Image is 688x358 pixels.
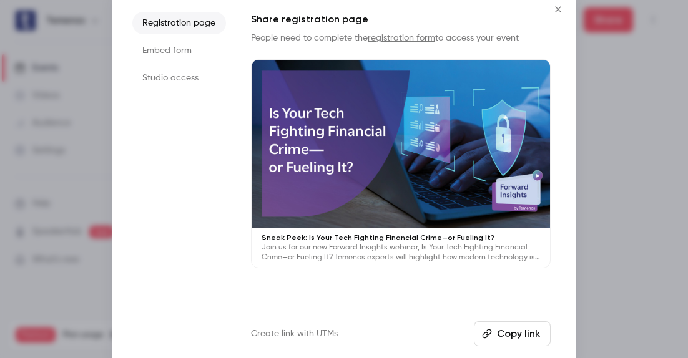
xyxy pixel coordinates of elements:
a: Sneak Peek: Is Your Tech Fighting Financial Crime—or Fueling It?Join us for our new Forward Insig... [251,59,551,268]
li: Registration page [132,12,226,34]
button: Copy link [474,321,551,346]
li: Embed form [132,39,226,62]
p: Sneak Peek: Is Your Tech Fighting Financial Crime—or Fueling It? [262,233,540,243]
li: Studio access [132,67,226,89]
p: Join us for our new Forward Insights webinar, Is Your Tech Fighting Financial Crime—or Fueling It... [262,243,540,263]
a: Create link with UTMs [251,327,338,340]
a: registration form [368,34,435,42]
h1: Share registration page [251,12,551,27]
p: People need to complete the to access your event [251,32,551,44]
